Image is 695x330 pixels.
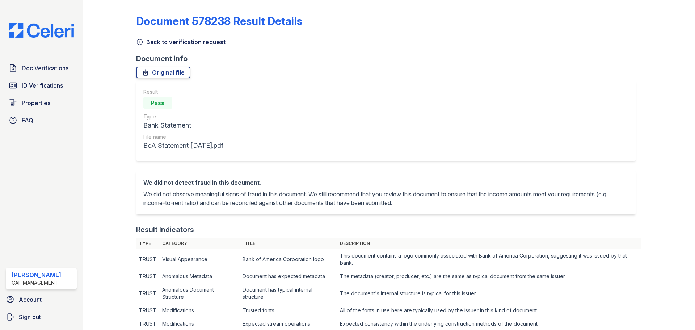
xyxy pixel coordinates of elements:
td: TRUST [136,283,159,304]
a: Account [3,292,80,307]
div: Document info [136,54,641,64]
a: FAQ [6,113,77,128]
td: Modifications [159,304,240,317]
td: Trusted fonts [240,304,337,317]
td: Bank of America Corporation logo [240,249,337,270]
p: We did not observe meaningful signs of fraud in this document. We still recommend that you review... [143,190,628,207]
th: Category [159,238,240,249]
td: Document has typical internal structure [240,283,337,304]
img: CE_Logo_Blue-a8612792a0a2168367f1c8372b55b34899dd931a85d93a1a3d3e32e68fde9ad4.png [3,23,80,38]
div: BoA Statement [DATE].pdf [143,141,223,151]
span: Sign out [19,313,41,321]
div: File name [143,133,223,141]
th: Title [240,238,337,249]
td: The metadata (creator, producer, etc.) are the same as typical document from the same issuer. [337,270,641,283]
a: Back to verification request [136,38,226,46]
td: All of the fonts in use here are typically used by the issuer in this kind of document. [337,304,641,317]
div: Bank Statement [143,120,223,130]
a: Sign out [3,310,80,324]
div: Type [143,113,223,120]
a: Original file [136,67,190,78]
td: Anomalous Metadata [159,270,240,283]
th: Type [136,238,159,249]
td: TRUST [136,304,159,317]
a: ID Verifications [6,78,77,93]
span: Doc Verifications [22,64,68,72]
div: Pass [143,97,172,109]
a: Properties [6,96,77,110]
td: TRUST [136,249,159,270]
a: Doc Verifications [6,61,77,75]
td: Anomalous Document Structure [159,283,240,304]
span: FAQ [22,116,33,125]
div: Result [143,88,223,96]
th: Description [337,238,641,249]
div: [PERSON_NAME] [12,271,61,279]
span: Properties [22,99,50,107]
div: CAF Management [12,279,61,287]
td: The document's internal structure is typical for this issuer. [337,283,641,304]
span: Account [19,295,42,304]
td: Document has expected metadata [240,270,337,283]
a: Document 578238 Result Details [136,14,302,28]
div: We did not detect fraud in this document. [143,178,628,187]
td: TRUST [136,270,159,283]
div: Result Indicators [136,225,194,235]
span: ID Verifications [22,81,63,90]
td: This document contains a logo commonly associated with Bank of America Corporation, suggesting it... [337,249,641,270]
td: Visual Appearance [159,249,240,270]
